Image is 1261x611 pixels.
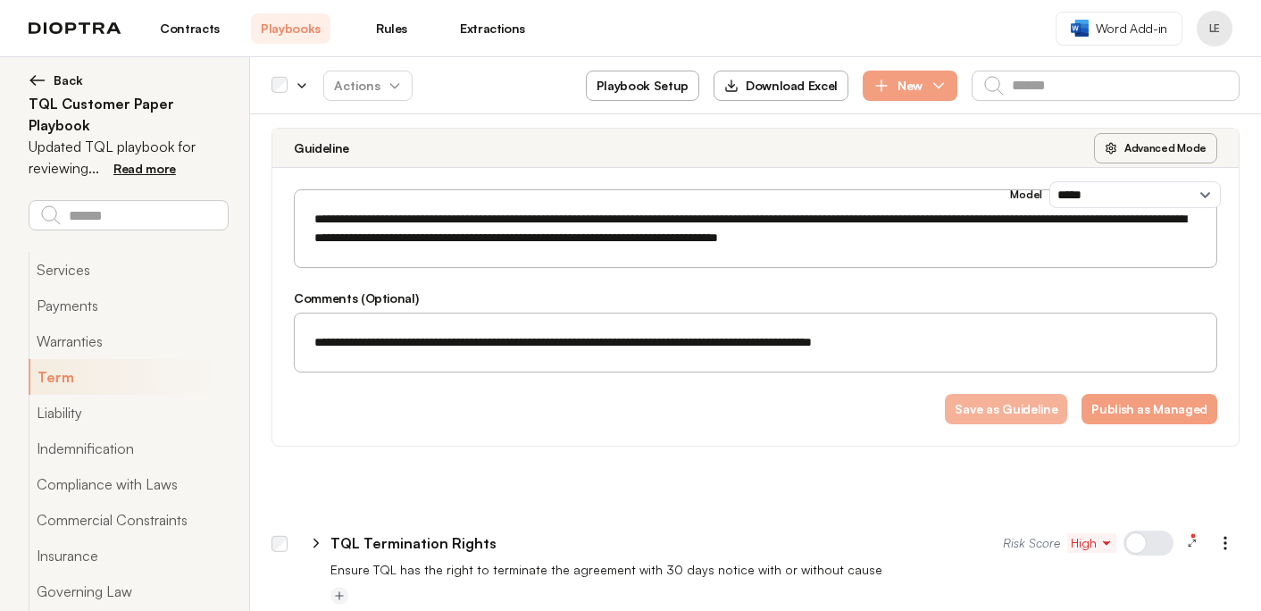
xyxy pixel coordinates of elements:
[330,561,1240,579] p: Ensure TQL has the right to terminate the agreement with 30 days notice with or without cause
[150,13,230,44] a: Contracts
[1067,533,1116,553] button: High
[320,70,416,102] span: Actions
[1010,188,1042,202] h3: Model
[453,13,532,44] a: Extractions
[330,532,497,554] p: TQL Termination Rights
[113,161,176,176] span: Read more
[29,252,228,288] button: Services
[863,71,957,101] button: New
[29,323,228,359] button: Warranties
[271,78,288,94] div: Select all
[29,573,228,609] button: Governing Law
[330,587,348,605] button: Add tag
[29,288,228,323] button: Payments
[54,71,83,89] span: Back
[29,93,228,136] h2: TQL Customer Paper Playbook
[1056,12,1182,46] a: Word Add-in
[1094,133,1217,163] button: Advanced Mode
[1096,20,1167,38] span: Word Add-in
[251,13,330,44] a: Playbooks
[29,466,228,502] button: Compliance with Laws
[29,136,228,179] p: Updated TQL playbook for reviewing
[29,71,228,89] button: Back
[29,395,228,431] button: Liability
[29,502,228,538] button: Commercial Constraints
[586,71,699,101] button: Playbook Setup
[945,394,1067,424] button: Save as Guideline
[88,159,99,177] span: ...
[1081,394,1217,424] button: Publish as Managed
[714,71,848,101] button: Download Excel
[29,431,228,466] button: Indemnification
[294,139,349,157] h3: Guideline
[352,13,431,44] a: Rules
[29,22,121,35] img: logo
[1049,181,1221,208] select: Model
[29,359,228,395] button: Term
[1197,11,1232,46] button: Profile menu
[294,289,1217,307] h3: Comments (Optional)
[1003,534,1060,552] span: Risk Score
[1071,534,1113,552] span: High
[1190,532,1197,540] img: 2 feedback items
[1071,20,1089,37] img: word
[29,538,228,573] button: Insurance
[29,71,46,89] img: left arrow
[323,71,413,101] button: Actions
